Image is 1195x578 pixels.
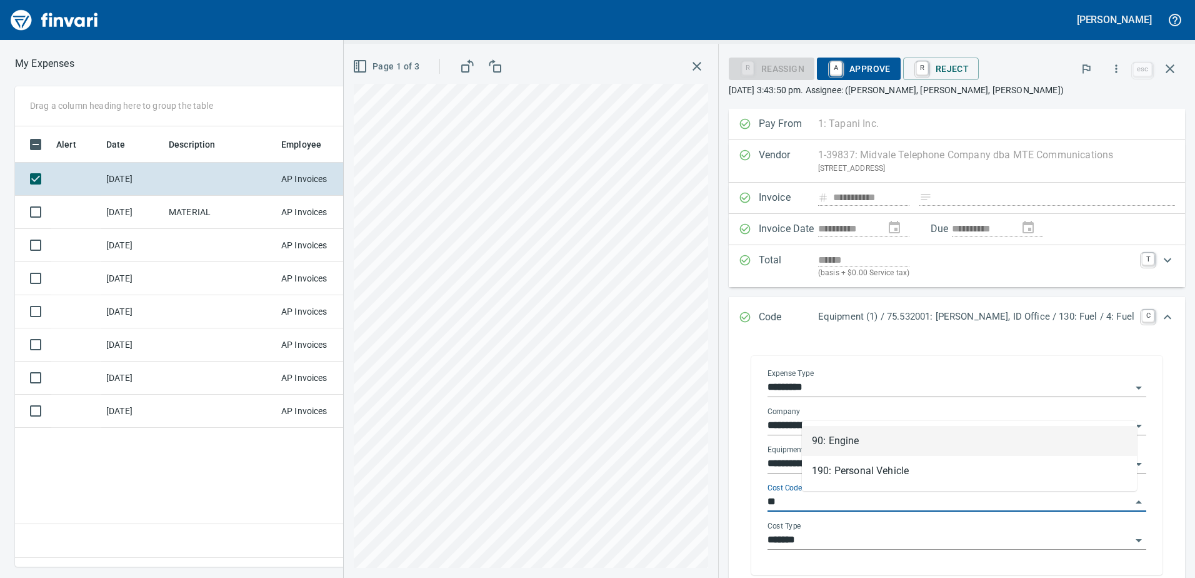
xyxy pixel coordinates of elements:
a: R [916,61,928,75]
td: MATERIAL [164,196,276,229]
span: Page 1 of 3 [355,59,419,74]
img: Finvari [7,5,101,35]
div: Expand [729,245,1185,287]
h5: [PERSON_NAME] [1077,13,1152,26]
li: 190: Personal Vehicle [802,456,1137,486]
p: (basis + $0.00 Service tax) [818,267,1134,280]
div: Expand [729,297,1185,338]
a: C [1142,310,1154,322]
span: Description [169,137,216,152]
span: Employee [281,137,321,152]
button: Page 1 of 3 [350,55,424,78]
span: Date [106,137,142,152]
label: Cost Type [767,522,801,530]
td: [DATE] [101,196,164,229]
p: Drag a column heading here to group the table [30,99,213,112]
nav: breadcrumb [15,56,74,71]
span: Reject [913,58,969,79]
button: Open [1130,455,1147,473]
label: Equipment [767,446,804,454]
div: Reassign [729,63,814,73]
span: Approve [827,58,891,79]
span: Date [106,137,126,152]
button: Open [1130,417,1147,435]
p: Total [759,253,818,280]
td: AP Invoices [276,262,370,295]
p: [DATE] 3:43:50 pm. Assignee: ([PERSON_NAME], [PERSON_NAME], [PERSON_NAME]) [729,84,1185,96]
p: Equipment (1) / 75.532001: [PERSON_NAME], ID Office / 130: Fuel / 4: Fuel [818,310,1134,324]
button: [PERSON_NAME] [1074,10,1155,29]
button: More [1102,55,1130,83]
li: 90: Engine [802,426,1137,456]
td: [DATE] [101,362,164,395]
button: RReject [903,58,979,80]
td: AP Invoices [276,362,370,395]
span: Employee [281,137,337,152]
span: Description [169,137,232,152]
td: AP Invoices [276,196,370,229]
p: Code [759,310,818,326]
span: Alert [56,137,76,152]
label: Cost Code [767,484,802,492]
button: Open [1130,379,1147,397]
td: AP Invoices [276,163,370,196]
td: [DATE] [101,295,164,328]
a: A [830,61,842,75]
td: [DATE] [101,163,164,196]
td: [DATE] [101,328,164,362]
button: Flag [1072,55,1100,83]
td: AP Invoices [276,295,370,328]
a: T [1142,253,1154,265]
td: AP Invoices [276,229,370,262]
p: My Expenses [15,56,74,71]
td: [DATE] [101,262,164,295]
label: Company [767,408,800,415]
button: AApprove [817,58,901,80]
td: [DATE] [101,395,164,428]
span: Close invoice [1130,54,1185,84]
td: AP Invoices [276,395,370,428]
button: Close [1130,494,1147,511]
label: Expense Type [767,370,814,377]
td: [DATE] [101,229,164,262]
td: AP Invoices [276,328,370,362]
button: Open [1130,532,1147,549]
span: Alert [56,137,92,152]
a: esc [1133,63,1152,76]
